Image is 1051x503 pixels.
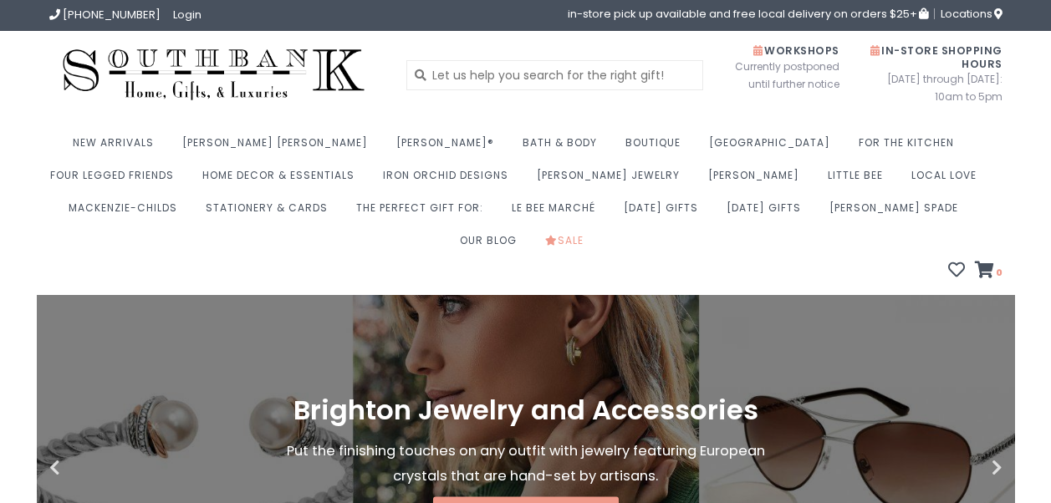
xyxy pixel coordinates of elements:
a: [GEOGRAPHIC_DATA] [709,131,839,164]
a: New Arrivals [73,131,162,164]
a: [PERSON_NAME]® [396,131,503,164]
a: [PERSON_NAME] [708,164,808,196]
a: [DATE] Gifts [624,196,707,229]
a: [PERSON_NAME] [PERSON_NAME] [182,131,376,164]
span: 0 [994,266,1003,279]
a: Sale [545,229,592,262]
span: Put the finishing touches on any outfit with jewelry featuring European crystals that are hand-se... [287,442,765,486]
a: [DATE] Gifts [727,196,809,229]
h1: Brighton Jewelry and Accessories [268,396,783,426]
span: [PHONE_NUMBER] [63,7,161,23]
a: MacKenzie-Childs [69,196,186,229]
a: Iron Orchid Designs [383,164,517,196]
a: Stationery & Cards [206,196,336,229]
a: Login [173,7,202,23]
a: Our Blog [460,229,525,262]
span: in-store pick up available and free local delivery on orders $25+ [568,8,928,19]
a: Locations [934,8,1003,19]
a: For the Kitchen [859,131,962,164]
input: Let us help you search for the right gift! [406,60,703,90]
a: Boutique [625,131,689,164]
span: [DATE] through [DATE]: 10am to 5pm [865,70,1003,105]
a: Bath & Body [523,131,605,164]
a: [PERSON_NAME] Spade [829,196,967,229]
span: Currently postponed until further notice [714,58,839,93]
span: Workshops [753,43,839,58]
a: Little Bee [828,164,891,196]
a: Four Legged Friends [50,164,182,196]
a: [PERSON_NAME] Jewelry [537,164,688,196]
img: Southbank Gift Company -- Home, Gifts, and Luxuries [49,43,379,106]
a: Le Bee Marché [512,196,604,229]
button: Next [919,460,1003,476]
a: [PHONE_NUMBER] [49,7,161,23]
a: The perfect gift for: [356,196,492,229]
a: Local Love [911,164,985,196]
a: 0 [975,263,1003,280]
span: In-Store Shopping Hours [870,43,1003,71]
span: Locations [941,6,1003,22]
a: Home Decor & Essentials [202,164,363,196]
button: Previous [49,460,133,476]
